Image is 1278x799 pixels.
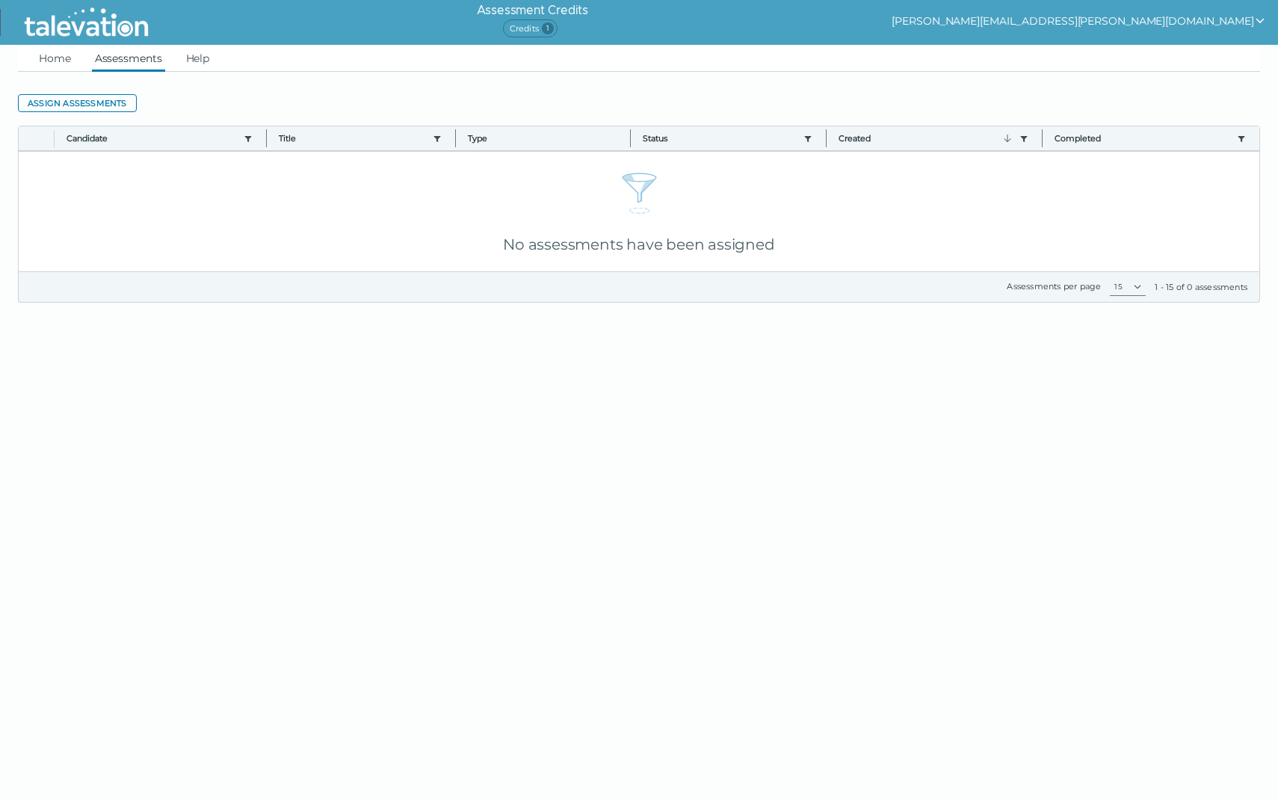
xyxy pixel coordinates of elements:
button: Title [279,132,426,144]
button: Status [643,132,797,144]
img: Talevation_Logo_Transparent_white.png [18,4,155,41]
button: Candidate [67,132,238,144]
button: Column resize handle [1037,122,1047,154]
button: Column resize handle [262,122,271,154]
span: Type [468,132,618,144]
span: 1 [542,22,554,34]
button: Completed [1055,132,1231,144]
button: show user actions [892,12,1266,30]
a: Home [36,45,74,72]
button: Column resize handle [451,122,460,154]
h6: Assessment Credits [477,1,588,19]
button: Assign assessments [18,94,137,112]
div: 1 - 15 of 0 assessments [1155,281,1247,293]
a: Assessments [92,45,165,72]
button: Column resize handle [821,122,831,154]
span: No assessments have been assigned [503,235,774,253]
label: Assessments per page [1007,281,1101,291]
button: Created [839,132,1013,144]
button: Column resize handle [626,122,635,154]
a: Help [183,45,213,72]
span: Credits [503,19,558,37]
